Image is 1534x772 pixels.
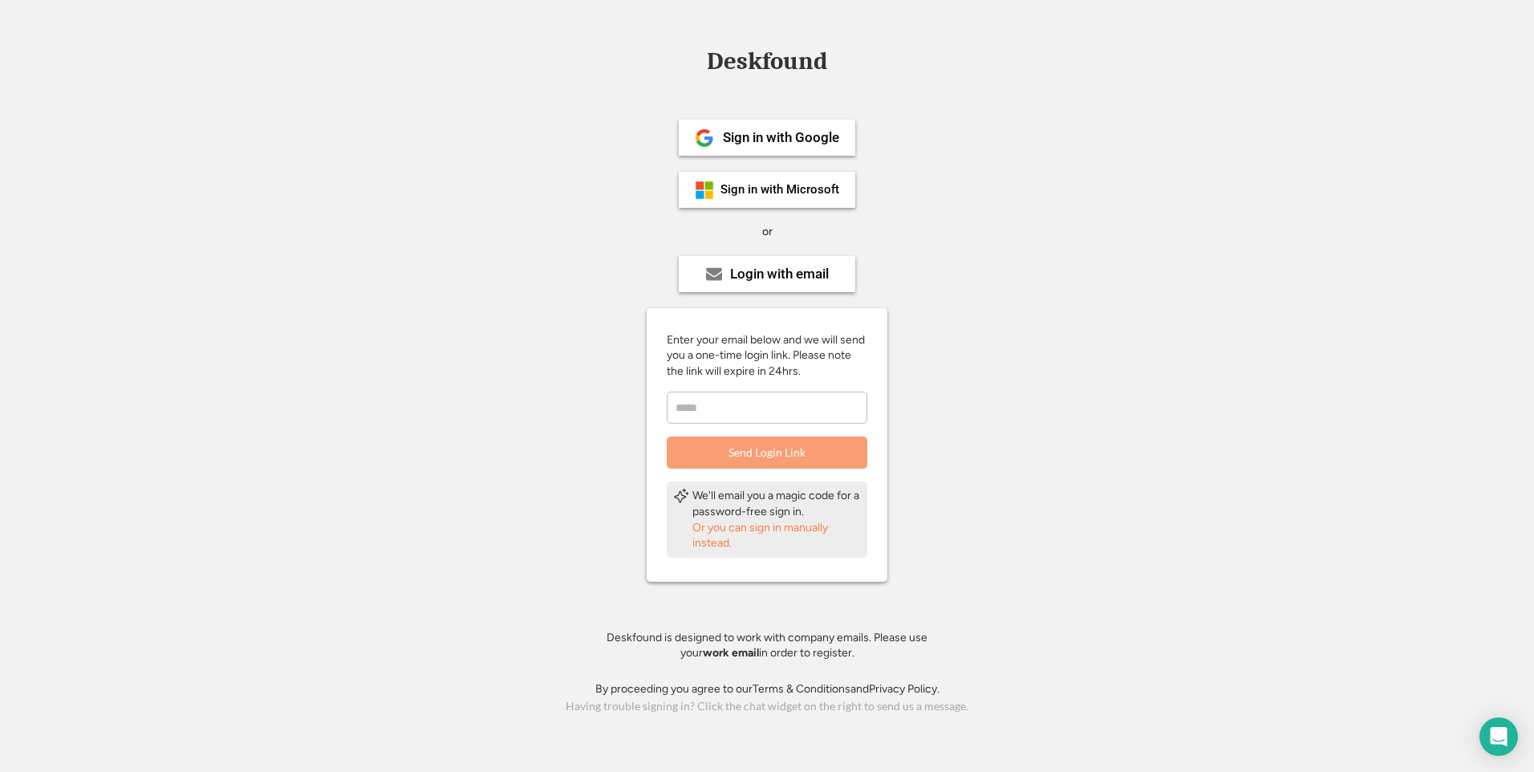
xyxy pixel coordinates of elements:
[762,224,773,240] div: or
[667,332,867,380] div: Enter your email below and we will send you a one-time login link. Please note the link will expi...
[703,646,759,660] strong: work email
[730,267,829,281] div: Login with email
[753,682,850,696] a: Terms & Conditions
[720,184,839,196] div: Sign in with Microsoft
[723,131,839,144] div: Sign in with Google
[595,681,939,697] div: By proceeding you agree to our and
[692,520,861,551] div: Or you can sign in manually instead.
[695,181,714,200] img: ms-symbollockup_mssymbol_19.png
[667,437,867,469] button: Send Login Link
[695,128,714,148] img: 1024px-Google__G__Logo.svg.png
[586,630,948,661] div: Deskfound is designed to work with company emails. Please use your in order to register.
[692,488,861,519] div: We'll email you a magic code for a password-free sign in.
[699,49,835,74] div: Deskfound
[1479,717,1518,756] div: Open Intercom Messenger
[869,682,939,696] a: Privacy Policy.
